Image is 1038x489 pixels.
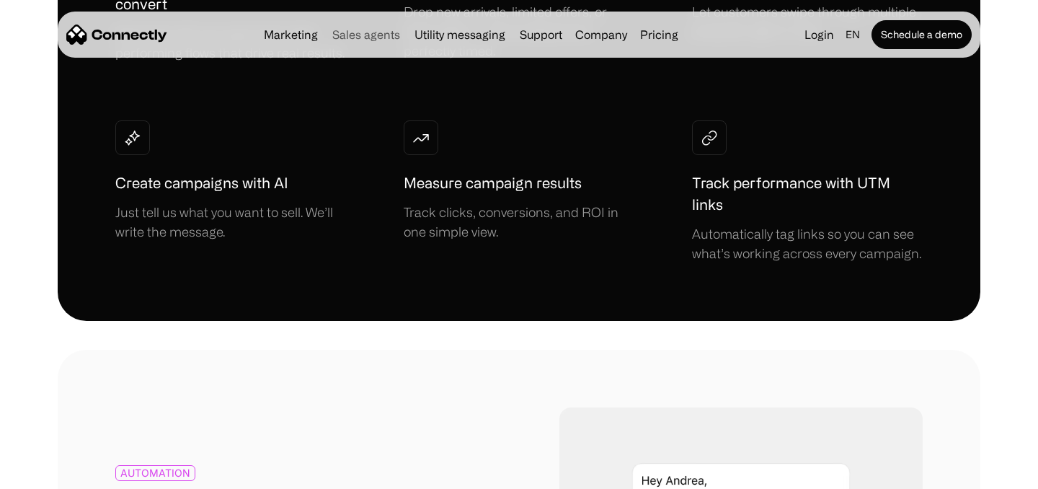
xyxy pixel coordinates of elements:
[115,172,288,194] h1: Create campaigns with AI
[14,462,86,484] aside: Language selected: English
[327,29,406,40] a: Sales agents
[840,25,869,45] div: en
[120,467,190,478] div: AUTOMATION
[29,464,86,484] ul: Language list
[846,25,860,45] div: en
[692,224,923,263] div: Automatically tag links so you can see what’s working across every campaign.
[871,20,972,49] a: Schedule a demo
[799,25,840,45] a: Login
[692,172,923,216] h1: Track performance with UTM links
[514,29,568,40] a: Support
[115,203,346,242] div: Just tell us what you want to sell. We’ll write the message.
[66,24,167,45] a: home
[571,25,631,45] div: Company
[258,29,324,40] a: Marketing
[404,203,634,242] div: Track clicks, conversions, and ROI in one simple view.
[575,25,627,45] div: Company
[634,29,684,40] a: Pricing
[409,29,511,40] a: Utility messaging
[404,172,582,194] h1: Measure campaign results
